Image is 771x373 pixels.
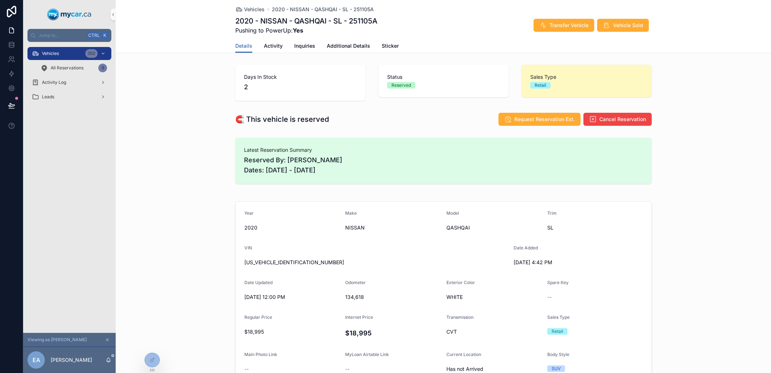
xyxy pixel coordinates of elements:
[23,42,116,113] div: scrollable content
[345,280,366,285] span: Odometer
[446,210,459,216] span: Model
[244,210,254,216] span: Year
[244,328,340,335] span: $18,995
[547,224,643,231] span: SL
[514,245,538,250] span: Date Added
[547,210,557,216] span: Trim
[235,6,265,13] a: Vehicles
[294,39,315,54] a: Inquiries
[244,293,340,301] span: [DATE] 12:00 PM
[446,352,481,357] span: Current Location
[547,352,569,357] span: Body Style
[345,352,389,357] span: MyLoan Airtable Link
[549,22,588,29] span: Transfer Vehicle
[264,39,283,54] a: Activity
[244,224,340,231] span: 2020
[42,80,66,85] span: Activity Log
[235,42,252,50] span: Details
[345,328,441,338] h4: $18,995
[27,29,111,42] button: Jump to...CtrlK
[235,39,252,53] a: Details
[51,356,92,364] p: [PERSON_NAME]
[345,365,350,373] span: --
[51,65,83,71] span: All Reservations
[345,224,441,231] span: NISSAN
[293,27,303,34] strong: Yes
[244,73,357,81] span: Days In Stock
[613,22,643,29] span: Vehicle Sold
[36,61,111,74] a: All Reservations9
[235,26,377,35] span: Pushing to PowerUp:
[534,19,594,32] button: Transfer Vehicle
[27,47,111,60] a: Vehicles350
[264,42,283,50] span: Activity
[583,113,652,126] button: Cancel Reservation
[382,39,399,54] a: Sticker
[235,114,329,124] h1: 🧲 This vehicle is reserved
[599,116,646,123] span: Cancel Reservation
[498,113,581,126] button: Request Reservation Ext.
[382,42,399,50] span: Sticker
[345,293,441,301] span: 134,618
[27,76,111,89] a: Activity Log
[33,356,40,364] span: EA
[244,365,249,373] span: --
[446,328,541,335] span: CVT
[327,39,370,54] a: Additional Details
[294,42,315,50] span: Inquiries
[446,314,474,320] span: Transmission
[446,365,483,373] span: Has not Arrived
[47,9,91,20] img: App logo
[244,146,643,154] span: Latest Reservation Summary
[345,314,373,320] span: Internet Price
[446,293,541,301] span: WHITE
[244,314,272,320] span: Regular Price
[547,293,552,301] span: --
[547,314,570,320] span: Sales Type
[535,82,546,89] div: Retail
[98,64,107,72] div: 9
[446,224,541,231] span: QASHQAI
[597,19,649,32] button: Vehicle Sold
[244,245,252,250] span: VIN
[42,94,54,100] span: Leads
[552,365,561,372] div: SUV
[244,82,357,92] span: 2
[514,259,609,266] span: [DATE] 4:42 PM
[547,280,569,285] span: Spare Key
[87,32,100,39] span: Ctrl
[446,280,475,285] span: Exterior Color
[387,73,500,81] span: Status
[244,280,273,285] span: Date Updated
[514,116,575,123] span: Request Reservation Ext.
[235,16,377,26] h1: 2020 - NISSAN - QASHQAI - SL - 251105A
[244,6,265,13] span: Vehicles
[327,42,370,50] span: Additional Details
[42,51,59,56] span: Vehicles
[345,210,357,216] span: Make
[102,33,108,38] span: K
[85,49,98,58] div: 350
[391,82,411,89] div: Reserved
[27,337,87,343] span: Viewing as [PERSON_NAME]
[27,90,111,103] a: Leads
[552,328,563,335] div: Retail
[39,33,85,38] span: Jump to...
[530,73,643,81] span: Sales Type
[272,6,374,13] a: 2020 - NISSAN - QASHQAI - SL - 251105A
[244,259,508,266] span: [US_VEHICLE_IDENTIFICATION_NUMBER]
[244,352,277,357] span: Main Photo Link
[244,155,643,175] span: Reserved By: [PERSON_NAME] Dates: [DATE] - [DATE]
